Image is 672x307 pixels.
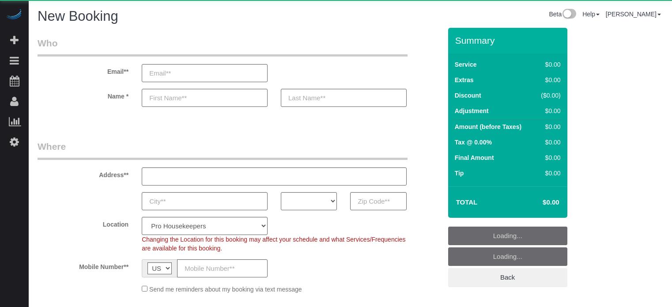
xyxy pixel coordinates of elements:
img: Automaid Logo [5,9,23,21]
div: $0.00 [537,169,561,178]
span: Send me reminders about my booking via text message [149,286,302,293]
span: New Booking [38,8,118,24]
label: Discount [455,91,481,100]
a: Back [448,268,567,287]
div: $0.00 [537,153,561,162]
div: $0.00 [537,106,561,115]
a: [PERSON_NAME] [606,11,661,18]
legend: Where [38,140,408,160]
input: Mobile Number** [177,259,268,277]
label: Tax @ 0.00% [455,138,492,147]
label: Mobile Number** [31,259,135,271]
img: New interface [562,9,576,20]
label: Service [455,60,477,69]
label: Tip [455,169,464,178]
label: Extras [455,76,474,84]
div: $0.00 [537,138,561,147]
span: Changing the Location for this booking may affect your schedule and what Services/Frequencies are... [142,236,405,252]
h3: Summary [455,35,563,45]
input: Last Name** [281,89,407,107]
a: Help [582,11,600,18]
input: Zip Code** [350,192,406,210]
div: $0.00 [537,76,561,84]
input: First Name** [142,89,268,107]
label: Amount (before Taxes) [455,122,521,131]
div: $0.00 [537,122,561,131]
legend: Who [38,37,408,57]
div: $0.00 [537,60,561,69]
label: Name * [31,89,135,101]
label: Location [31,217,135,229]
label: Adjustment [455,106,489,115]
strong: Total [456,198,478,206]
label: Final Amount [455,153,494,162]
a: Beta [549,11,576,18]
h4: $0.00 [516,199,559,206]
div: ($0.00) [537,91,561,100]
